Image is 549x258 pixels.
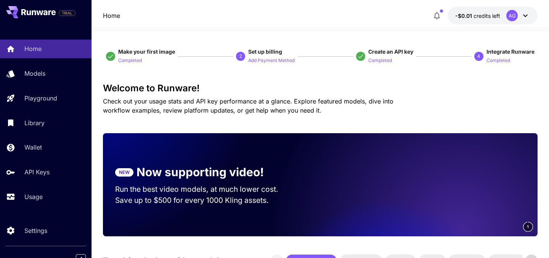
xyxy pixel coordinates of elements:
[118,48,175,55] span: Make your first image
[103,11,120,20] a: Home
[506,10,518,21] div: AG
[474,13,500,19] span: credits left
[136,164,264,181] p: Now supporting video!
[118,56,142,65] button: Completed
[103,83,538,94] h3: Welcome to Runware!
[248,57,295,64] p: Add Payment Method
[486,56,510,65] button: Completed
[486,57,510,64] p: Completed
[118,57,142,64] p: Completed
[115,195,293,206] p: Save up to $500 for every 1000 Kling assets.
[248,56,295,65] button: Add Payment Method
[24,94,57,103] p: Playground
[455,13,474,19] span: -$0.01
[24,143,42,152] p: Wallet
[119,169,130,176] p: NEW
[527,224,529,229] span: 1
[24,69,45,78] p: Models
[59,10,75,16] span: TRIAL
[59,8,75,18] span: Add your payment card to enable full platform functionality.
[24,192,43,201] p: Usage
[24,167,50,177] p: API Keys
[455,12,500,20] div: -$0.0107
[368,48,413,55] span: Create an API key
[103,97,393,114] span: Check out your usage stats and API key performance at a glance. Explore featured models, dive int...
[448,7,538,24] button: -$0.0107AG
[115,184,293,195] p: Run the best video models, at much lower cost.
[24,226,47,235] p: Settings
[368,56,392,65] button: Completed
[477,53,480,60] p: 4
[486,48,535,55] span: Integrate Runware
[103,11,120,20] nav: breadcrumb
[239,53,242,60] p: 2
[24,118,45,127] p: Library
[368,57,392,64] p: Completed
[24,44,42,53] p: Home
[248,48,282,55] span: Set up billing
